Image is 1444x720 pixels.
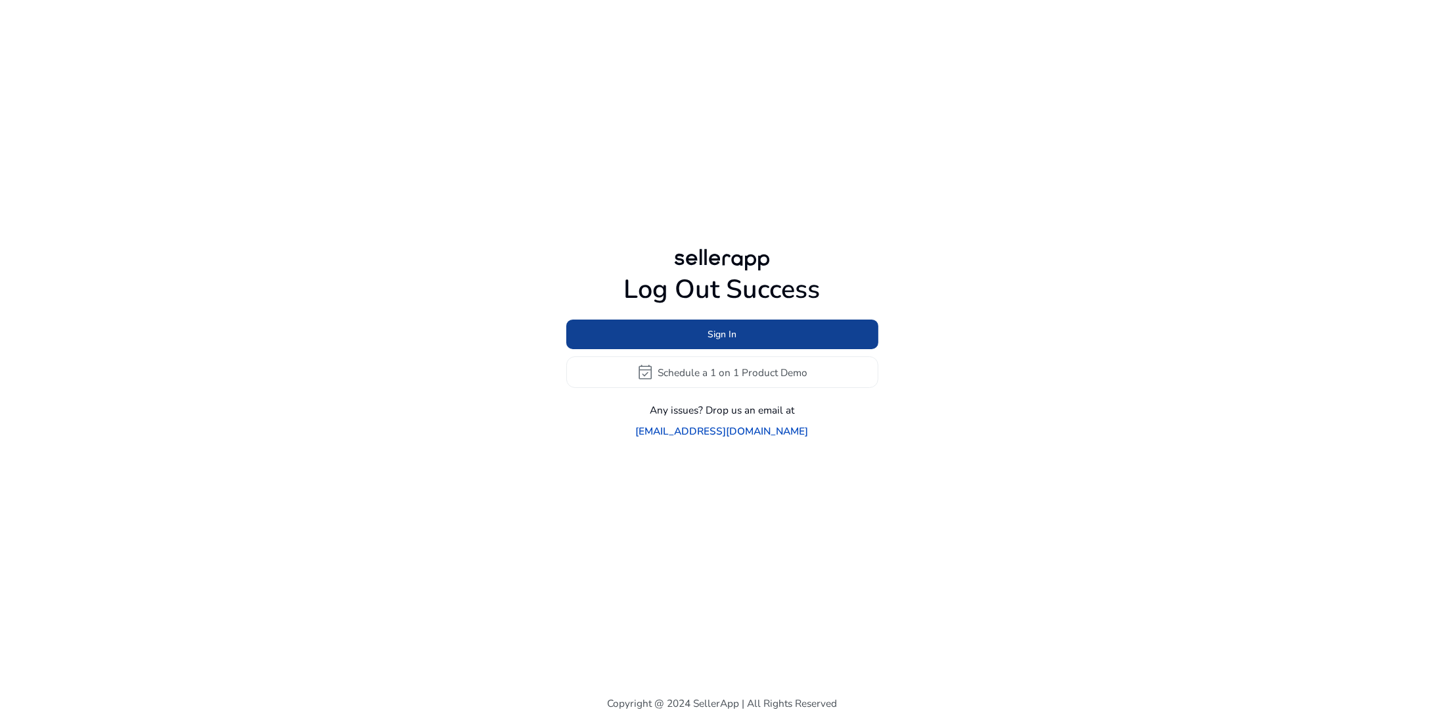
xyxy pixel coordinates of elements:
[650,402,794,418] p: Any issues? Drop us an email at
[566,274,878,306] h1: Log Out Success
[637,364,654,381] span: event_available
[566,356,878,388] button: event_availableSchedule a 1 on 1 Product Demo
[636,423,809,439] a: [EMAIL_ADDRESS][DOMAIN_NAME]
[566,320,878,349] button: Sign In
[708,327,736,341] span: Sign In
